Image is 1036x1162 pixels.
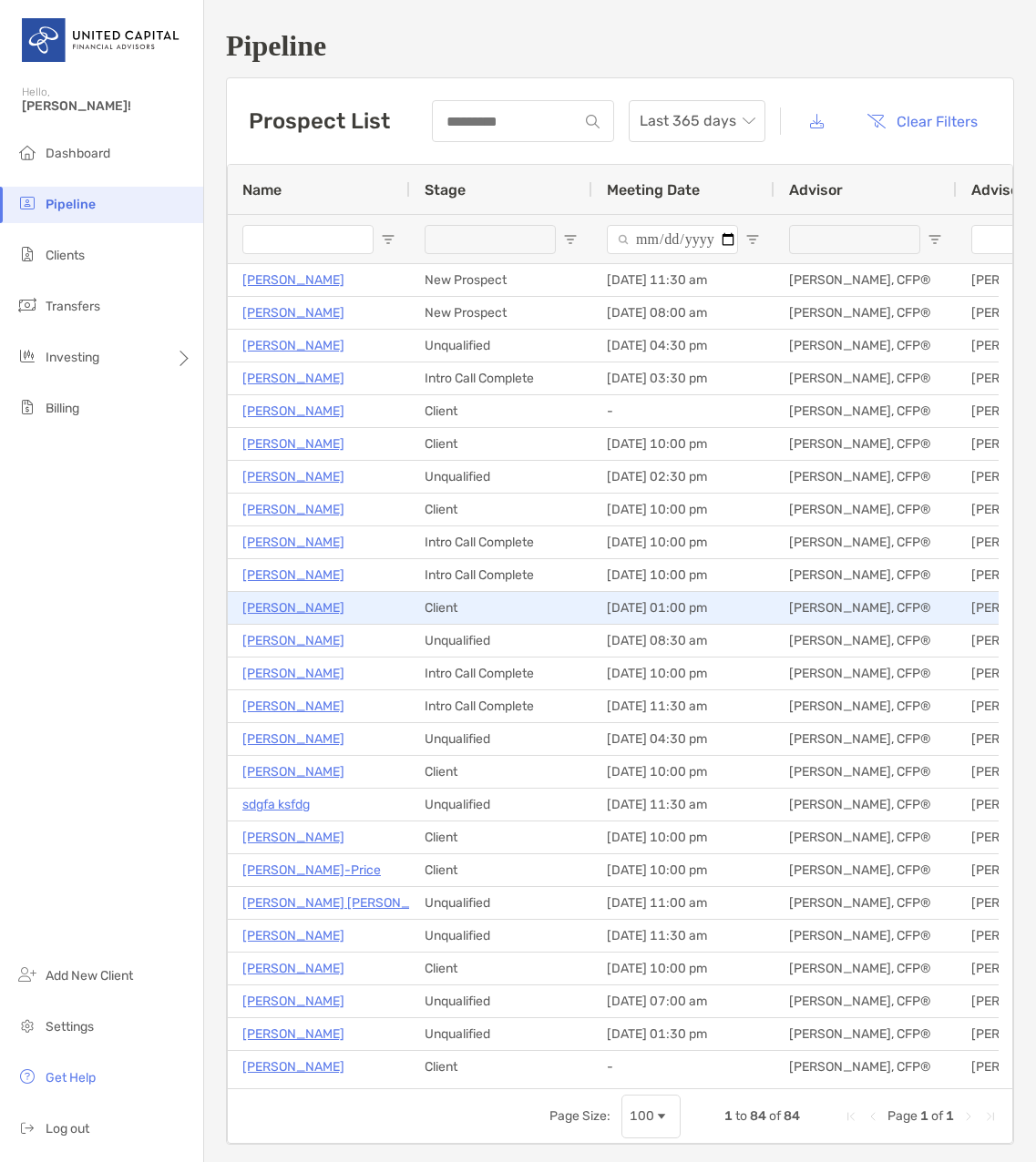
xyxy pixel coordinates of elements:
[621,1095,681,1138] div: Page Size
[920,1108,928,1124] span: 1
[774,723,957,755] div: [PERSON_NAME], CFP®
[844,1109,858,1124] div: First Page
[774,494,957,525] div: [PERSON_NAME], CFP®
[774,264,957,296] div: [PERSON_NAME], CFP®
[16,1116,38,1138] img: logout icon
[242,367,344,390] a: [PERSON_NAME]
[410,559,592,591] div: Intro Call Complete
[242,465,344,488] p: [PERSON_NAME]
[46,968,133,984] span: Add New Client
[592,625,774,657] div: [DATE] 08:30 am
[774,592,957,624] div: [PERSON_NAME], CFP®
[592,1051,774,1083] div: -
[242,859,381,882] a: [PERSON_NAME]-Price
[381,232,395,247] button: Open Filter Menu
[774,985,957,1017] div: [PERSON_NAME], CFP®
[242,892,554,914] a: [PERSON_NAME] [PERSON_NAME] [PERSON_NAME]
[774,657,957,689] div: [PERSON_NAME], CFP®
[592,330,774,362] div: [DATE] 04:30 pm
[410,756,592,788] div: Client
[46,1019,94,1035] span: Settings
[242,793,310,816] a: sdgfa ksfdg
[46,299,100,314] span: Transfers
[410,1051,592,1083] div: Client
[563,232,578,247] button: Open Filter Menu
[592,985,774,1017] div: [DATE] 07:00 am
[410,821,592,853] div: Client
[410,657,592,689] div: Intro Call Complete
[774,395,957,427] div: [PERSON_NAME], CFP®
[425,181,466,199] span: Stage
[592,461,774,493] div: [DATE] 02:30 pm
[410,1018,592,1050] div: Unqualified
[410,953,592,984] div: Client
[592,821,774,853] div: [DATE] 10:00 pm
[16,963,38,985] img: add_new_client icon
[592,920,774,952] div: [DATE] 11:30 am
[592,657,774,689] div: [DATE] 10:00 pm
[983,1109,998,1124] div: Last Page
[410,690,592,722] div: Intro Call Complete
[16,396,38,418] img: billing icon
[242,181,282,199] span: Name
[592,559,774,591] div: [DATE] 10:00 pm
[242,564,344,586] a: [PERSON_NAME]
[22,7,181,73] img: United Capital Logo
[242,1055,344,1078] a: [PERSON_NAME]
[16,294,38,316] img: transfers icon
[242,728,344,750] a: [PERSON_NAME]
[410,362,592,394] div: Intro Call Complete
[774,1051,957,1083] div: [PERSON_NAME], CFP®
[46,248,85,263] span: Clients
[853,101,991,141] button: Clear Filters
[242,629,344,652] a: [PERSON_NAME]
[46,1070,96,1086] span: Get Help
[410,330,592,362] div: Unqualified
[242,596,344,619] a: [PERSON_NAME]
[928,232,942,247] button: Open Filter Menu
[774,953,957,984] div: [PERSON_NAME], CFP®
[46,197,96,212] span: Pipeline
[242,269,344,291] a: [PERSON_NAME]
[774,821,957,853] div: [PERSON_NAME], CFP®
[242,957,344,980] a: [PERSON_NAME]
[16,1014,38,1036] img: settings icon
[242,301,344,324] a: [PERSON_NAME]
[592,953,774,984] div: [DATE] 10:00 pm
[242,826,344,849] a: [PERSON_NAME]
[586,115,600,128] img: input icon
[242,924,344,947] p: [PERSON_NAME]
[774,625,957,657] div: [PERSON_NAME], CFP®
[242,225,374,254] input: Name Filter Input
[242,400,344,423] a: [PERSON_NAME]
[249,108,390,134] h3: Prospect List
[774,526,957,558] div: [PERSON_NAME], CFP®
[242,760,344,783] a: [PERSON_NAME]
[774,887,957,919] div: [PERSON_NAME], CFP®
[607,181,700,199] span: Meeting Date
[774,559,957,591] div: [PERSON_NAME], CFP®
[931,1108,943,1124] span: of
[774,428,957,460] div: [PERSON_NAME], CFP®
[410,264,592,296] div: New Prospect
[410,395,592,427] div: Client
[242,695,344,718] p: [PERSON_NAME]
[410,723,592,755] div: Unqualified
[592,854,774,886] div: [DATE] 10:00 pm
[226,29,1014,63] h1: Pipeline
[592,789,774,821] div: [DATE] 11:30 am
[410,494,592,525] div: Client
[769,1108,781,1124] span: of
[592,395,774,427] div: -
[242,531,344,554] a: [PERSON_NAME]
[410,985,592,1017] div: Unqualified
